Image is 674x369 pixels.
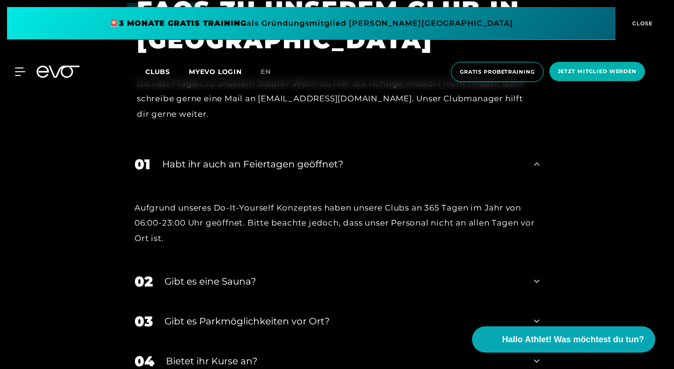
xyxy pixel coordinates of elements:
div: Gibt es Parkmöglichkeiten vor Ort? [165,314,522,328]
a: en [261,67,282,77]
a: MYEVO LOGIN [189,68,242,76]
span: Hallo Athlet! Was möchtest du tun? [502,333,644,346]
div: Aufgrund unseres Do-It-Yourself Konzeptes haben unsere Clubs an 365 Tagen im Jahr von 06:00-23:00... [135,200,539,246]
a: Clubs [145,67,189,76]
span: CLOSE [630,19,653,28]
a: Jetzt Mitglied werden [547,62,648,82]
button: Hallo Athlet! Was möchtest du tun? [472,326,655,353]
span: en [261,68,271,76]
div: Bietet ihr Kurse an? [166,354,522,368]
span: Clubs [145,68,170,76]
div: Du hast Fragen zu unserem Studio? Wenn du hier die richtige Antwort nicht findest, dann schreibe ... [137,76,525,121]
a: Gratis Probetraining [448,62,547,82]
button: CLOSE [615,7,667,40]
div: 01 [135,154,150,175]
span: Gratis Probetraining [460,68,535,76]
div: Habt ihr auch an Feiertagen geöffnet? [162,157,522,171]
div: 02 [135,271,153,292]
span: Jetzt Mitglied werden [558,68,637,75]
div: Gibt es eine Sauna? [165,274,522,288]
div: 03 [135,311,153,332]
